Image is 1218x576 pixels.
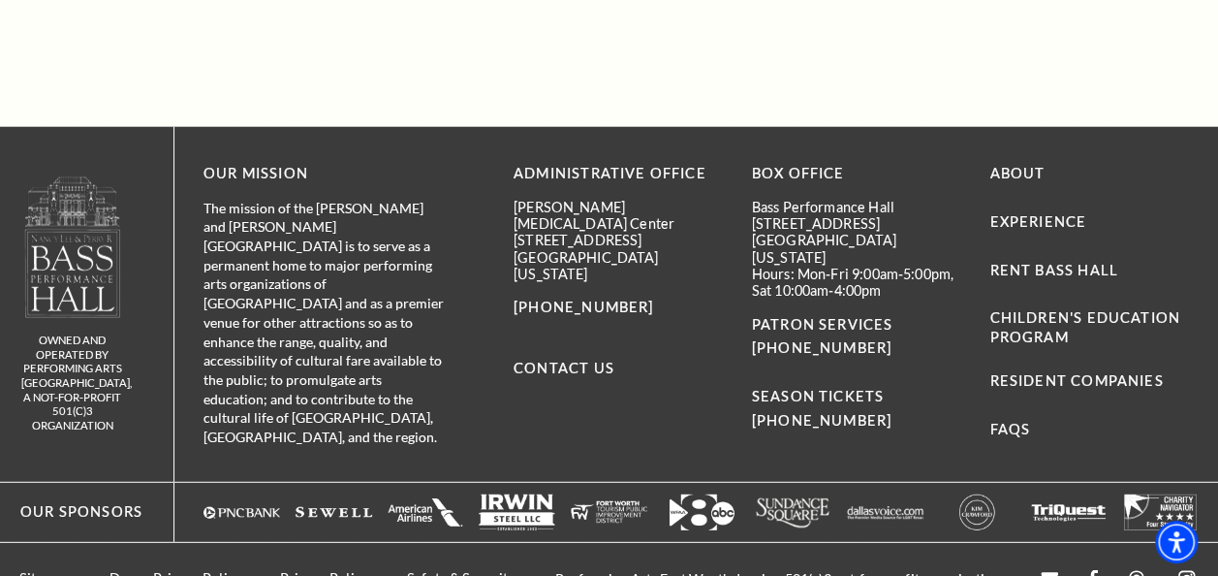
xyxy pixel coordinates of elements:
a: Resident Companies [989,372,1163,389]
p: Our Sponsors [2,500,142,525]
a: The image is completely blank or white. - open in a new tab [296,495,372,530]
p: Hours: Mon-Fri 9:00am-5:00pm, Sat 10:00am-4:00pm [752,266,961,300]
p: [PHONE_NUMBER] [514,296,723,320]
img: The image is completely blank or white. [388,495,464,530]
a: The image features a simple white background with text that appears to be a logo or brand name. -... [847,495,923,530]
a: Logo of Sundance Square, featuring stylized text in white. - open in a new tab [755,495,831,530]
p: OUR MISSION [203,162,446,186]
p: SEASON TICKETS [PHONE_NUMBER] [752,361,961,433]
img: The image is completely blank or white. [1030,495,1107,530]
a: Children's Education Program [989,309,1179,345]
p: PATRON SERVICES [PHONE_NUMBER] [752,313,961,362]
a: A circular logo with the text "KIM CLASSIFIED" in the center, featuring a bold, modern design. - ... [939,495,1015,530]
img: A circular logo with the text "KIM CLASSIFIED" in the center, featuring a bold, modern design. [939,495,1015,530]
img: The image is completely blank or white. [1122,495,1199,530]
p: The mission of the [PERSON_NAME] and [PERSON_NAME][GEOGRAPHIC_DATA] is to serve as a permanent ho... [203,199,446,447]
img: Logo of PNC Bank in white text with a triangular symbol. [203,495,280,530]
img: The image features a simple white background with text that appears to be a logo or brand name. [847,495,923,530]
a: Rent Bass Hall [989,262,1117,278]
img: Logo of Sundance Square, featuring stylized text in white. [755,495,831,530]
a: The image is completely blank or white. - open in a new tab [1030,495,1107,530]
p: Bass Performance Hall [752,199,961,215]
p: [PERSON_NAME][MEDICAL_DATA] Center [514,199,723,233]
a: About [989,165,1045,181]
p: [STREET_ADDRESS] [514,232,723,248]
img: Logo featuring the number "8" with an arrow and "abc" in a modern design. [663,495,739,530]
a: Contact Us [514,360,614,376]
p: Administrative Office [514,162,723,186]
a: FAQs [989,421,1030,437]
p: [STREET_ADDRESS] [752,215,961,232]
a: Logo featuring the number "8" with an arrow and "abc" in a modern design. - open in a new tab [663,495,739,530]
a: Experience [989,213,1086,230]
p: [GEOGRAPHIC_DATA][US_STATE] [752,232,961,266]
a: Logo of Irwin Steel LLC, featuring the company name in bold letters with a simple design. - open ... [479,495,555,530]
img: The image is completely blank or white. [571,495,647,530]
a: The image is completely blank or white. - open in a new tab [388,495,464,530]
a: Logo of PNC Bank in white text with a triangular symbol. - open in a new tab - target website may... [203,495,280,530]
img: The image is completely blank or white. [296,495,372,530]
p: owned and operated by Performing Arts [GEOGRAPHIC_DATA], A NOT-FOR-PROFIT 501(C)3 ORGANIZATION [21,334,123,432]
div: Accessibility Menu [1155,521,1198,563]
img: Logo of Irwin Steel LLC, featuring the company name in bold letters with a simple design. [479,495,555,530]
img: owned and operated by Performing Arts Fort Worth, A NOT-FOR-PROFIT 501(C)3 ORGANIZATION [23,176,122,318]
p: [GEOGRAPHIC_DATA][US_STATE] [514,249,723,283]
a: The image is completely blank or white. - open in a new tab [1122,495,1199,530]
p: BOX OFFICE [752,162,961,186]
